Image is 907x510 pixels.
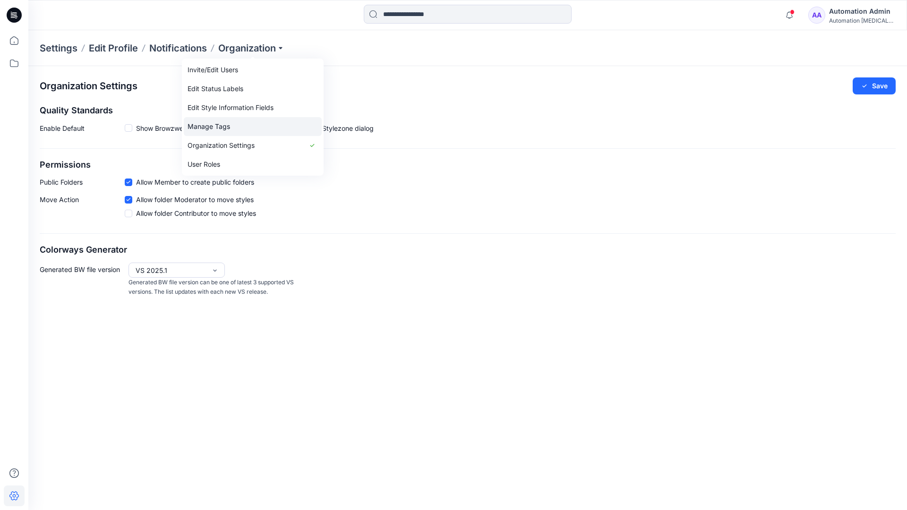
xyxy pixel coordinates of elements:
[853,77,896,94] button: Save
[829,6,895,17] div: Automation Admin
[184,155,322,174] a: User Roles
[136,177,254,187] span: Allow Member to create public folders
[40,160,896,170] h2: Permissions
[40,263,125,297] p: Generated BW file version
[136,123,374,133] span: Show Browzwear’s default quality standards in the Share to Stylezone dialog
[136,195,254,204] span: Allow folder Moderator to move styles
[184,60,322,79] a: Invite/Edit Users
[40,81,137,92] h2: Organization Settings
[184,117,322,136] a: Manage Tags
[184,98,322,117] a: Edit Style Information Fields
[149,42,207,55] a: Notifications
[89,42,138,55] a: Edit Profile
[40,177,125,187] p: Public Folders
[829,17,895,24] div: Automation [MEDICAL_DATA]...
[184,136,322,155] a: Organization Settings
[40,123,125,137] p: Enable Default
[136,208,256,218] span: Allow folder Contributor to move styles
[40,245,896,255] h2: Colorways Generator
[184,79,322,98] a: Edit Status Labels
[40,195,125,222] p: Move Action
[128,278,297,297] p: Generated BW file version can be one of latest 3 supported VS versions. The list updates with eac...
[40,106,896,116] h2: Quality Standards
[808,7,825,24] div: AA
[40,42,77,55] p: Settings
[136,265,206,275] div: VS 2025.1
